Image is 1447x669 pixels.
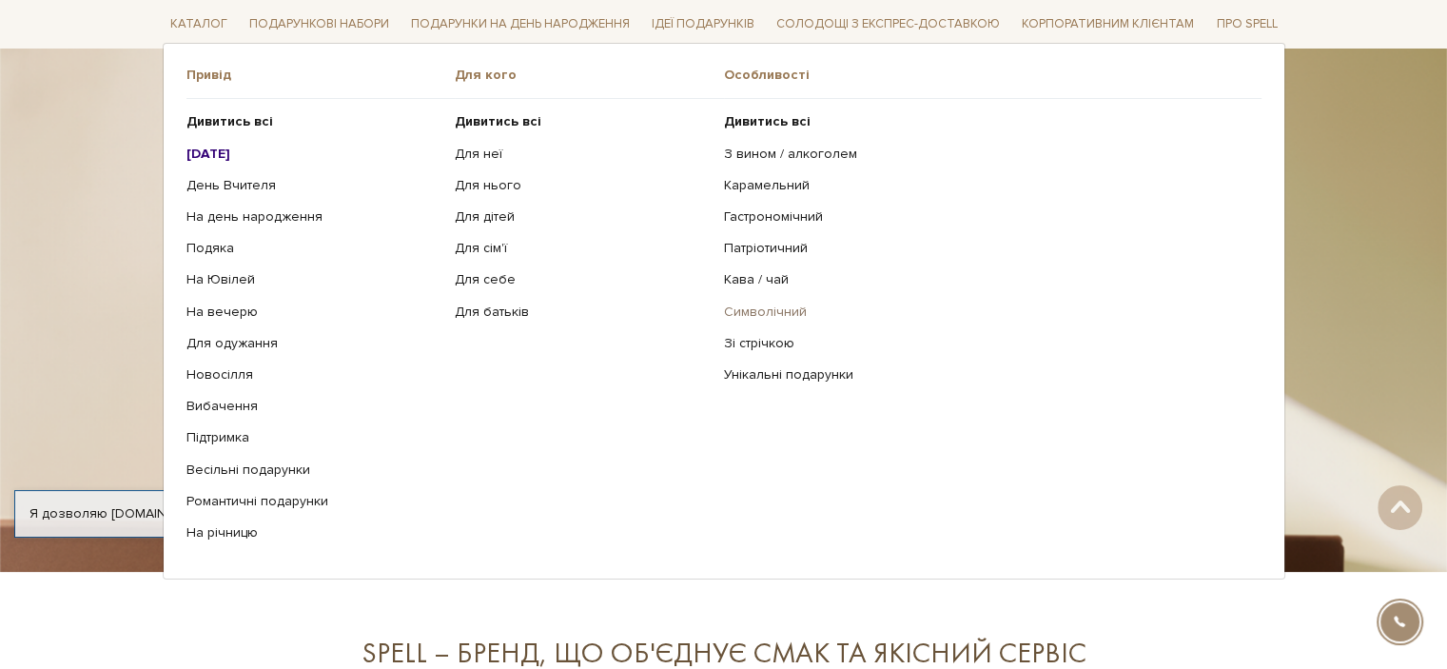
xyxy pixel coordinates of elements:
[455,240,710,257] a: Для сім'ї
[724,208,1247,226] a: Гастрономічний
[186,145,230,161] b: [DATE]
[186,461,441,478] a: Весільні подарунки
[724,177,1247,194] a: Карамельний
[724,271,1247,288] a: Кава / чай
[186,524,441,541] a: На річницю
[403,10,637,39] a: Подарунки на День народження
[455,113,710,130] a: Дивитись всі
[724,240,1247,257] a: Патріотичний
[455,67,724,84] span: Для кого
[644,10,762,39] a: Ідеї подарунків
[186,271,441,288] a: На Ювілей
[186,113,441,130] a: Дивитись всі
[1208,10,1284,39] a: Про Spell
[455,177,710,194] a: Для нього
[186,208,441,226] a: На день народження
[186,113,273,129] b: Дивитись всі
[186,240,441,257] a: Подяка
[186,429,441,446] a: Підтримка
[455,271,710,288] a: Для себе
[15,505,531,522] div: Я дозволяю [DOMAIN_NAME] використовувати
[163,43,1285,580] div: Каталог
[769,8,1007,40] a: Солодощі з експрес-доставкою
[163,10,235,39] a: Каталог
[724,145,1247,162] a: З вином / алкоголем
[724,113,811,129] b: Дивитись всі
[455,208,710,226] a: Для дітей
[724,366,1247,384] a: Унікальні подарунки
[186,67,456,84] span: Привід
[186,303,441,320] a: На вечерю
[186,493,441,510] a: Романтичні подарунки
[455,145,710,162] a: Для неї
[186,335,441,352] a: Для одужання
[724,113,1247,130] a: Дивитись всі
[186,366,441,384] a: Новосілля
[455,303,710,320] a: Для батьків
[455,113,541,129] b: Дивитись всі
[242,10,397,39] a: Подарункові набори
[186,177,441,194] a: День Вчителя
[186,145,441,162] a: [DATE]
[1014,10,1202,39] a: Корпоративним клієнтам
[186,398,441,415] a: Вибачення
[724,335,1247,352] a: Зі стрічкою
[724,67,1261,84] span: Особливості
[724,303,1247,320] a: Символічний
